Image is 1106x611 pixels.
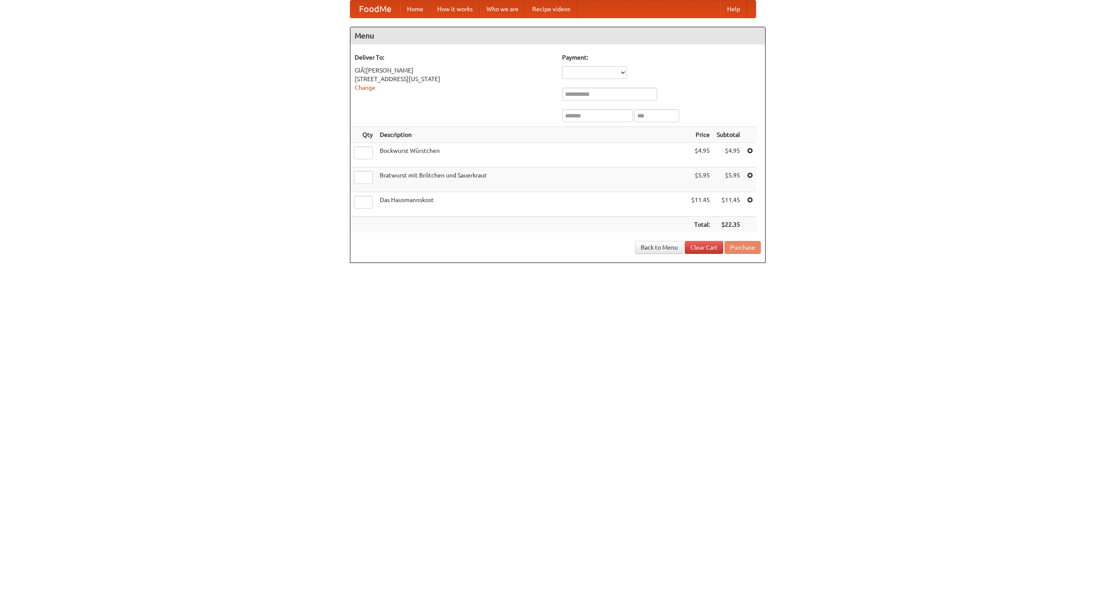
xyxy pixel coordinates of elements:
[480,0,525,18] a: Who we are
[720,0,747,18] a: Help
[713,143,744,168] td: $4.95
[350,127,376,143] th: Qty
[688,127,713,143] th: Price
[725,241,761,254] button: Purchase
[688,192,713,217] td: $11.45
[713,192,744,217] td: $11.45
[376,168,688,192] td: Bratwurst mit Brötchen und Sauerkraut
[685,241,723,254] a: Clear Cart
[688,217,713,233] th: Total:
[688,168,713,192] td: $5.95
[562,53,761,62] h5: Payment:
[688,143,713,168] td: $4.95
[635,241,683,254] a: Back to Menu
[355,53,553,62] h5: Deliver To:
[376,143,688,168] td: Bockwurst Würstchen
[376,127,688,143] th: Description
[350,0,400,18] a: FoodMe
[713,217,744,233] th: $22.35
[355,66,553,75] div: GlÃ¦[PERSON_NAME]
[430,0,480,18] a: How it works
[713,127,744,143] th: Subtotal
[713,168,744,192] td: $5.95
[355,75,553,83] div: [STREET_ADDRESS][US_STATE]
[355,84,375,91] a: Change
[400,0,430,18] a: Home
[525,0,577,18] a: Recipe videos
[350,27,765,44] h4: Menu
[376,192,688,217] td: Das Hausmannskost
